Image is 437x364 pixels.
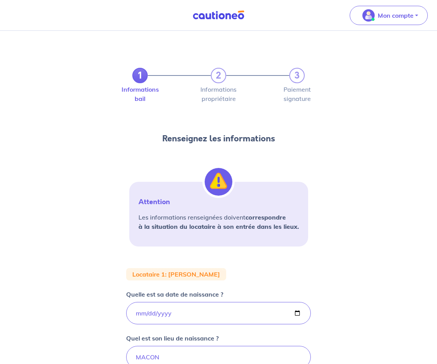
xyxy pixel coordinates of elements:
[132,68,148,83] a: 1
[126,290,223,299] p: Quelle est sa date de naissance ?
[362,9,375,22] img: illu_account_valid_menu.svg
[132,271,165,277] p: Locataire 1
[132,86,148,102] label: Informations bail
[289,86,305,102] label: Paiement signature
[211,86,226,102] label: Informations propriétaire
[165,271,220,277] p: : [PERSON_NAME]
[350,6,428,25] button: illu_account_valid_menu.svgMon compte
[378,11,414,20] p: Mon compte
[162,133,275,145] h3: Renseignez les informations
[205,168,232,196] img: illu_alert.svg
[190,10,247,20] img: Cautioneo
[138,197,170,207] strong: Attention
[126,302,311,324] input: birthdate.placeholder
[138,213,299,231] p: Les informations renseignées doivent
[126,334,218,343] p: Quel est son lieu de naissance ?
